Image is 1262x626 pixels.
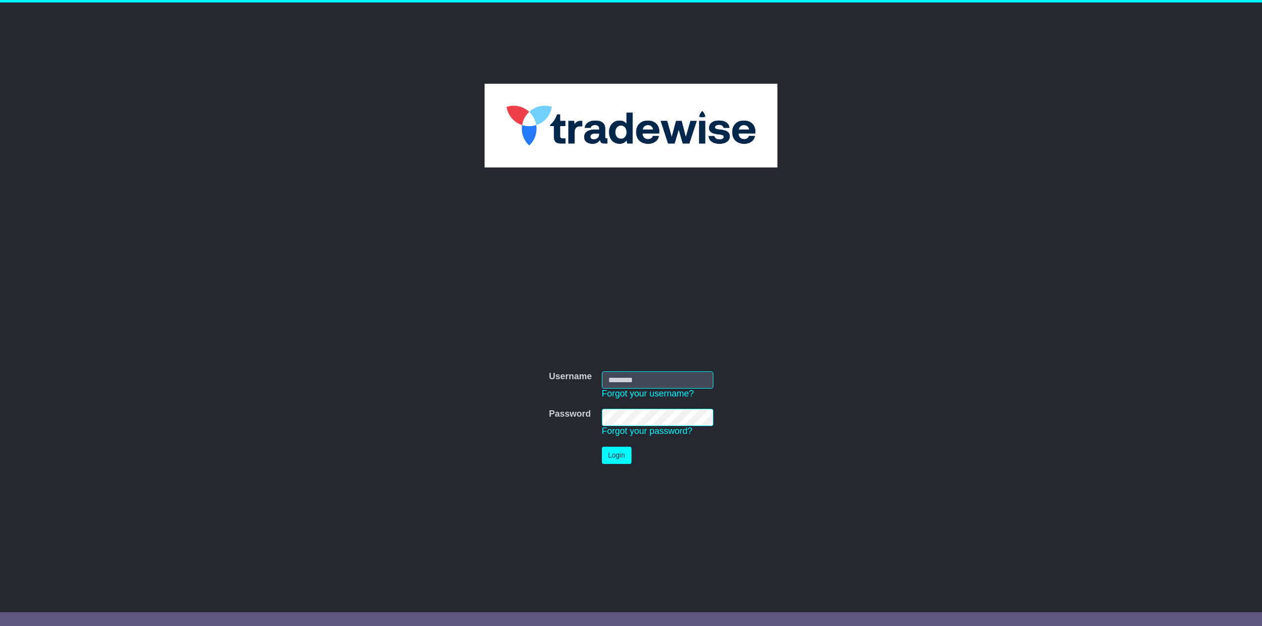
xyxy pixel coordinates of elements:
[549,371,592,382] label: Username
[602,389,694,398] a: Forgot your username?
[549,409,591,420] label: Password
[602,447,631,464] button: Login
[602,426,693,436] a: Forgot your password?
[485,84,778,167] img: Tradewise Global Logistics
